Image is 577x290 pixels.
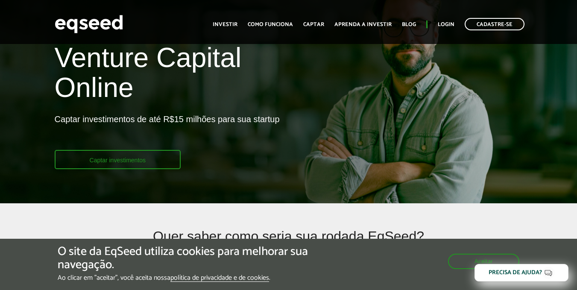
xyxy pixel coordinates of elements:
a: Investir [213,22,237,27]
p: Captar investimentos de até R$15 milhões para sua startup [55,114,280,150]
a: Login [438,22,454,27]
a: Blog [402,22,416,27]
a: Captar investimentos [55,150,181,169]
a: Como funciona [248,22,293,27]
button: Aceitar [448,254,519,269]
h2: Quer saber como seria sua rodada EqSeed? [103,229,474,257]
a: política de privacidade e de cookies [170,275,269,282]
a: Captar [303,22,324,27]
a: Aprenda a investir [334,22,392,27]
p: Ao clicar em "aceitar", você aceita nossa . [58,274,334,282]
a: Cadastre-se [465,18,524,30]
img: EqSeed [55,13,123,35]
h1: Venture Capital Online [55,43,282,107]
h5: O site da EqSeed utiliza cookies para melhorar sua navegação. [58,245,334,272]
